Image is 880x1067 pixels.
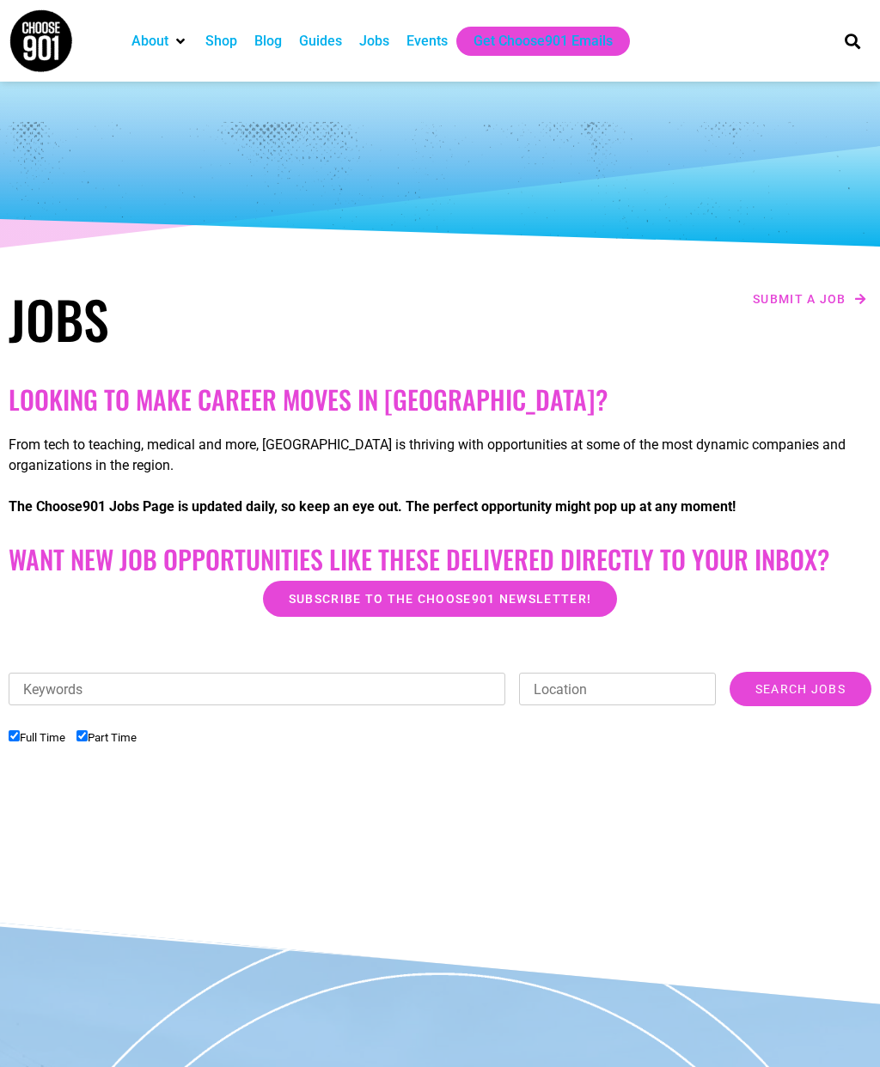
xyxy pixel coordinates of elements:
a: Blog [254,31,282,52]
a: Subscribe to the Choose901 newsletter! [263,581,617,617]
span: Subscribe to the Choose901 newsletter! [289,593,591,605]
input: Search Jobs [730,672,871,706]
a: Get Choose901 Emails [474,31,613,52]
p: From tech to teaching, medical and more, [GEOGRAPHIC_DATA] is thriving with opportunities at some... [9,435,871,476]
span: Submit a job [753,293,846,305]
label: Full Time [9,731,65,744]
input: Keywords [9,673,505,705]
div: Search [839,27,867,55]
input: Full Time [9,730,20,741]
label: Part Time [76,731,137,744]
a: Guides [299,31,342,52]
h1: Jobs [9,288,431,350]
a: About [131,31,168,52]
strong: The Choose901 Jobs Page is updated daily, so keep an eye out. The perfect opportunity might pop u... [9,498,736,515]
a: Events [406,31,448,52]
h2: Looking to make career moves in [GEOGRAPHIC_DATA]? [9,384,871,415]
h2: Want New Job Opportunities like these Delivered Directly to your Inbox? [9,544,871,575]
a: Shop [205,31,237,52]
a: Submit a job [748,288,871,310]
input: Part Time [76,730,88,741]
nav: Main nav [123,27,822,56]
div: About [123,27,197,56]
a: Jobs [359,31,389,52]
input: Location [519,673,715,705]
